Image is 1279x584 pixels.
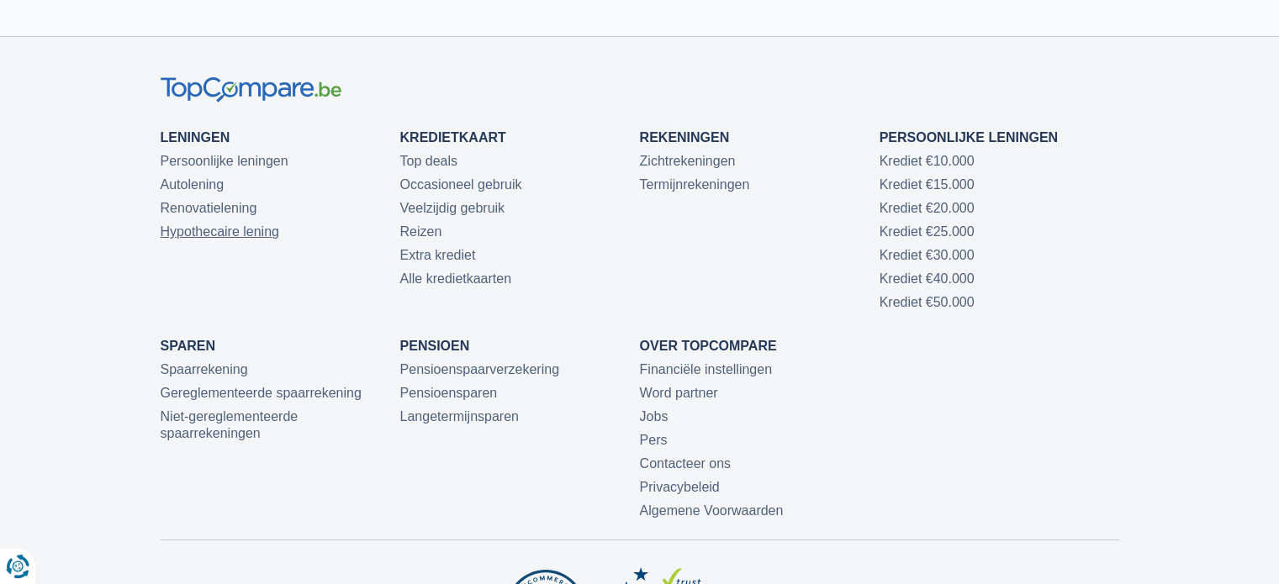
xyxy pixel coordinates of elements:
[161,339,216,353] a: Sparen
[880,130,1058,145] a: Persoonlijke leningen
[640,362,772,376] a: Financiële instellingen
[400,409,519,424] a: Langetermijnsparen
[161,409,299,440] a: Niet-gereglementeerde spaarrekeningen
[161,77,341,103] img: TopCompare
[161,154,288,168] a: Persoonlijke leningen
[880,224,975,239] a: Krediet €25.000
[161,130,230,145] a: Leningen
[640,456,732,471] a: Contacteer ons
[880,154,975,168] a: Krediet €10.000
[400,224,442,239] a: Reizen
[880,201,975,215] a: Krediet €20.000
[640,177,750,192] a: Termijnrekeningen
[640,503,784,518] a: Algemene Voorwaarden
[161,386,362,400] a: Gereglementeerde spaarrekening
[640,409,669,424] a: Jobs
[640,339,777,353] a: Over TopCompare
[880,248,975,262] a: Krediet €30.000
[400,177,522,192] a: Occasioneel gebruik
[640,480,720,494] a: Privacybeleid
[640,386,718,400] a: Word partner
[640,154,736,168] a: Zichtrekeningen
[400,339,470,353] a: Pensioen
[161,224,279,239] a: Hypothecaire lening
[640,433,668,447] a: Pers
[400,154,458,168] a: Top deals
[400,386,498,400] a: Pensioensparen
[400,201,505,215] a: Veelzijdig gebruik
[400,248,476,262] a: Extra krediet
[880,177,975,192] a: Krediet €15.000
[161,177,225,192] a: Autolening
[880,271,975,286] a: Krediet €40.000
[161,201,257,215] a: Renovatielening
[880,295,975,309] a: Krediet €50.000
[640,130,730,145] a: Rekeningen
[400,362,559,376] a: Pensioenspaarverzekering
[161,362,248,376] a: Spaarrekening
[400,271,512,286] a: Alle kredietkaarten
[400,130,506,145] a: Kredietkaart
